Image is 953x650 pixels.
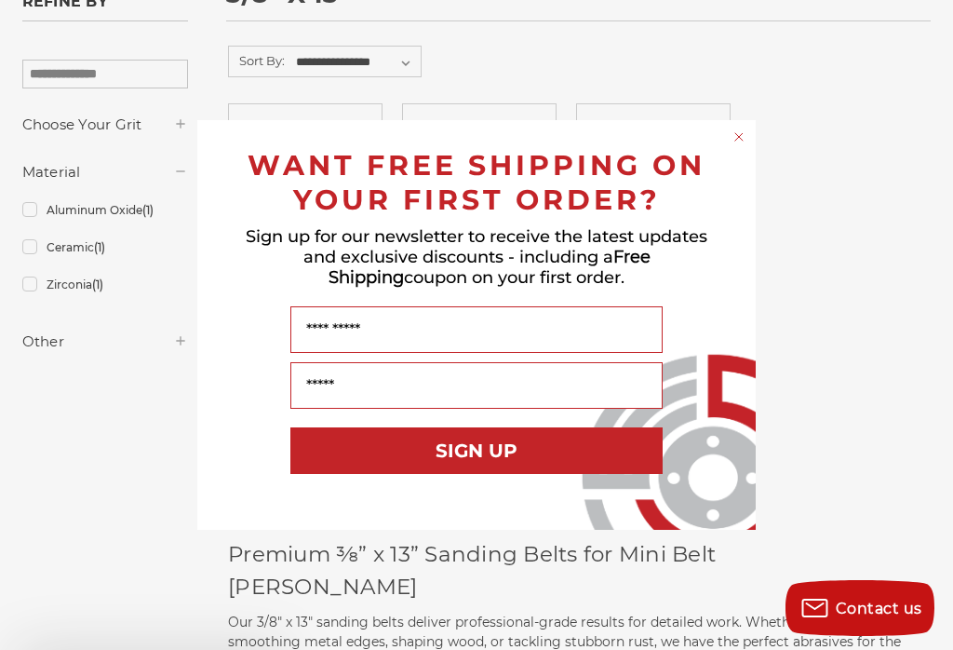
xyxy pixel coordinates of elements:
[246,226,707,288] span: Sign up for our newsletter to receive the latest updates and exclusive discounts - including a co...
[836,600,922,617] span: Contact us
[329,247,651,288] span: Free Shipping
[730,128,748,146] button: Close dialog
[290,427,663,474] button: SIGN UP
[248,148,705,217] span: WANT FREE SHIPPING ON YOUR FIRST ORDER?
[785,580,934,636] button: Contact us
